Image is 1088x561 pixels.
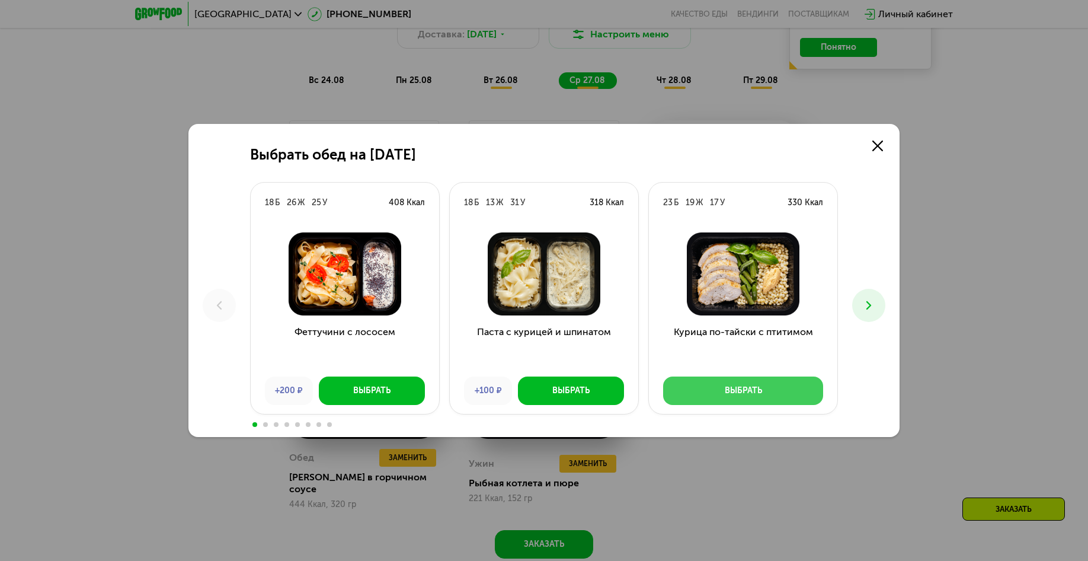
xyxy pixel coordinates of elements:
[696,197,703,209] div: Ж
[287,197,296,209] div: 26
[353,385,391,397] div: Выбрать
[520,197,525,209] div: У
[297,197,305,209] div: Ж
[496,197,503,209] div: Ж
[649,325,837,368] h3: Курица по-тайски с птитимом
[265,197,274,209] div: 18
[486,197,495,209] div: 13
[590,197,624,209] div: 318 Ккал
[312,197,321,209] div: 25
[552,385,590,397] div: Выбрать
[474,197,479,209] div: Б
[275,197,280,209] div: Б
[710,197,719,209] div: 17
[658,232,828,315] img: Курица по-тайски с птитимом
[464,377,512,405] div: +100 ₽
[464,197,473,209] div: 18
[319,377,425,405] button: Выбрать
[720,197,725,209] div: У
[250,146,416,163] h2: Выбрать обед на [DATE]
[788,197,823,209] div: 330 Ккал
[389,197,425,209] div: 408 Ккал
[674,197,679,209] div: Б
[510,197,519,209] div: 31
[450,325,638,368] h3: Паста с курицей и шпинатом
[322,197,327,209] div: У
[518,377,624,405] button: Выбрать
[725,385,762,397] div: Выбрать
[686,197,695,209] div: 19
[459,232,629,315] img: Паста с курицей и шпинатом
[265,377,313,405] div: +200 ₽
[251,325,439,368] h3: Феттучини с лососем
[663,377,823,405] button: Выбрать
[260,232,430,315] img: Феттучини с лососем
[663,197,673,209] div: 23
